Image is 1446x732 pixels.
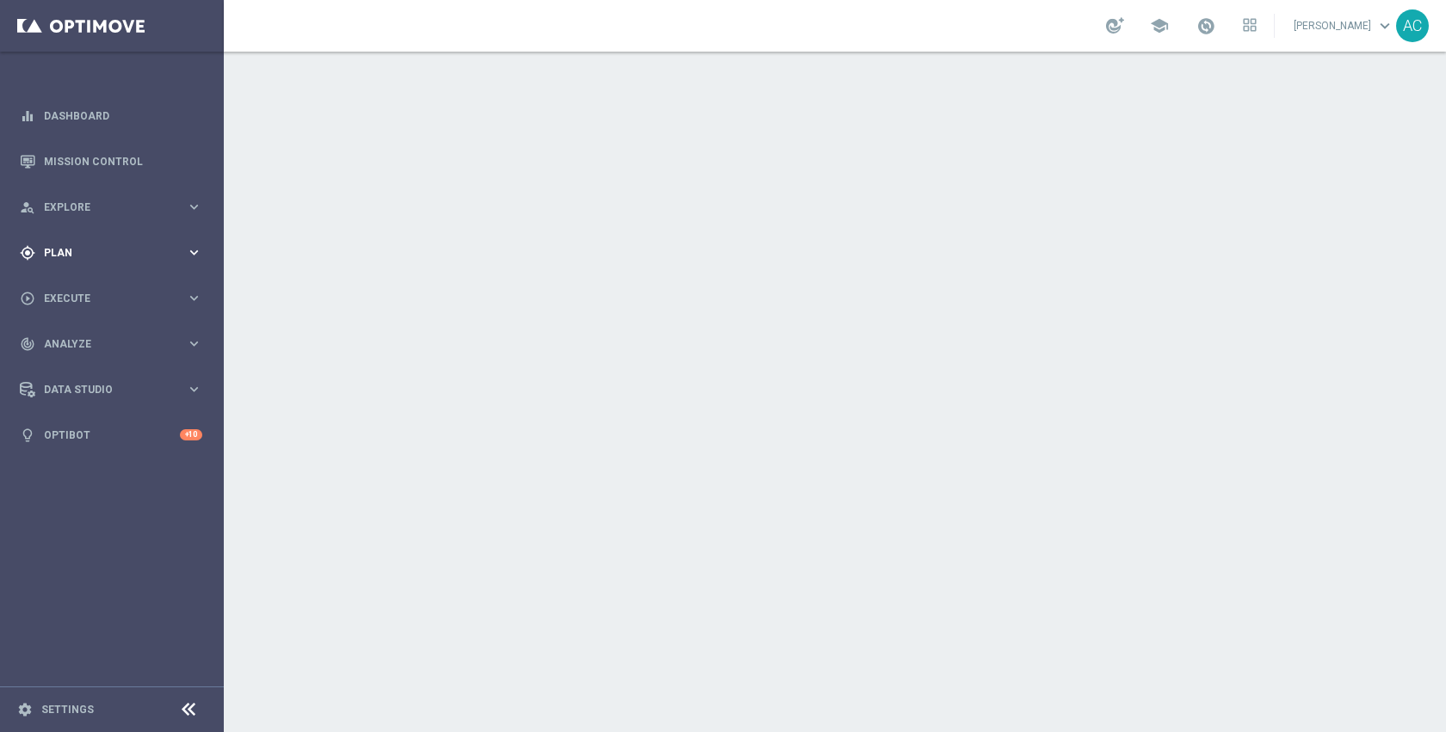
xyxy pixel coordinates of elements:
i: person_search [20,200,35,215]
div: Data Studio [20,382,186,397]
a: [PERSON_NAME]keyboard_arrow_down [1292,13,1396,39]
a: Dashboard [44,93,202,138]
button: gps_fixed Plan keyboard_arrow_right [19,246,203,260]
button: person_search Explore keyboard_arrow_right [19,200,203,214]
i: equalizer [20,108,35,124]
button: track_changes Analyze keyboard_arrow_right [19,337,203,351]
i: gps_fixed [20,245,35,261]
div: Execute [20,291,186,306]
span: school [1150,16,1169,35]
span: Data Studio [44,384,186,395]
i: keyboard_arrow_right [186,244,202,261]
span: Analyze [44,339,186,349]
i: play_circle_outline [20,291,35,306]
a: Mission Control [44,138,202,184]
i: settings [17,702,33,717]
button: Data Studio keyboard_arrow_right [19,383,203,397]
button: lightbulb Optibot +10 [19,428,203,442]
span: Execute [44,293,186,304]
div: Optibot [20,412,202,458]
div: +10 [180,429,202,440]
i: lightbulb [20,428,35,443]
div: Analyze [20,336,186,352]
div: Explore [20,200,186,215]
span: keyboard_arrow_down [1375,16,1394,35]
a: Optibot [44,412,180,458]
div: Mission Control [20,138,202,184]
button: play_circle_outline Execute keyboard_arrow_right [19,292,203,305]
div: Plan [20,245,186,261]
button: equalizer Dashboard [19,109,203,123]
span: Plan [44,248,186,258]
a: Settings [41,704,94,715]
i: keyboard_arrow_right [186,335,202,352]
i: keyboard_arrow_right [186,290,202,306]
i: track_changes [20,336,35,352]
button: Mission Control [19,155,203,169]
i: keyboard_arrow_right [186,381,202,397]
i: keyboard_arrow_right [186,199,202,215]
div: Dashboard [20,93,202,138]
div: AC [1396,9,1429,42]
span: Explore [44,202,186,212]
